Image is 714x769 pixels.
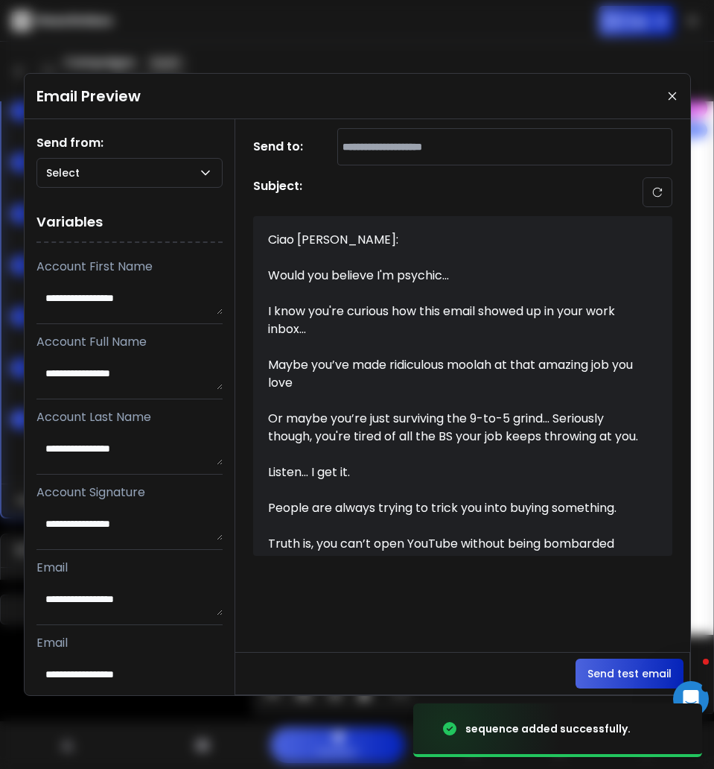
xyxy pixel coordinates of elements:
p: Account Full Name [36,333,223,351]
h1: Email Preview [36,86,141,107]
div: Ciao [PERSON_NAME]: [268,231,640,249]
div: Would you believe I'm psychic... [268,267,640,285]
p: Email [36,559,223,577]
p: Account Signature [36,484,223,501]
h1: Subject: [253,177,302,207]
button: Send test email [576,659,683,689]
h1: Variables [36,203,223,243]
h1: Send from: [36,134,223,152]
p: Account Last Name [36,408,223,426]
div: sequence added successfully. [465,721,631,736]
p: Account First Name [36,258,223,276]
div: Or maybe you’re just surviving the 9-to-5 grind... Seriously though, you're tired of all the BS y... [268,410,640,446]
div: Maybe you’ve made ridiculous moolah at that amazing job you love [268,356,640,392]
p: Email [36,634,223,652]
p: Select [46,165,86,180]
div: I know you're curious how this email showed up in your work inbox... [268,303,640,338]
div: People are always trying to trick you into buying something. [268,499,640,517]
h1: Send to: [253,138,313,156]
div: Listen... I get it. [268,463,640,481]
div: Truth is, you can’t open YouTube without being bombarded with gurus selling you empty promises . [268,535,640,571]
iframe: Intercom live chat [673,681,709,717]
